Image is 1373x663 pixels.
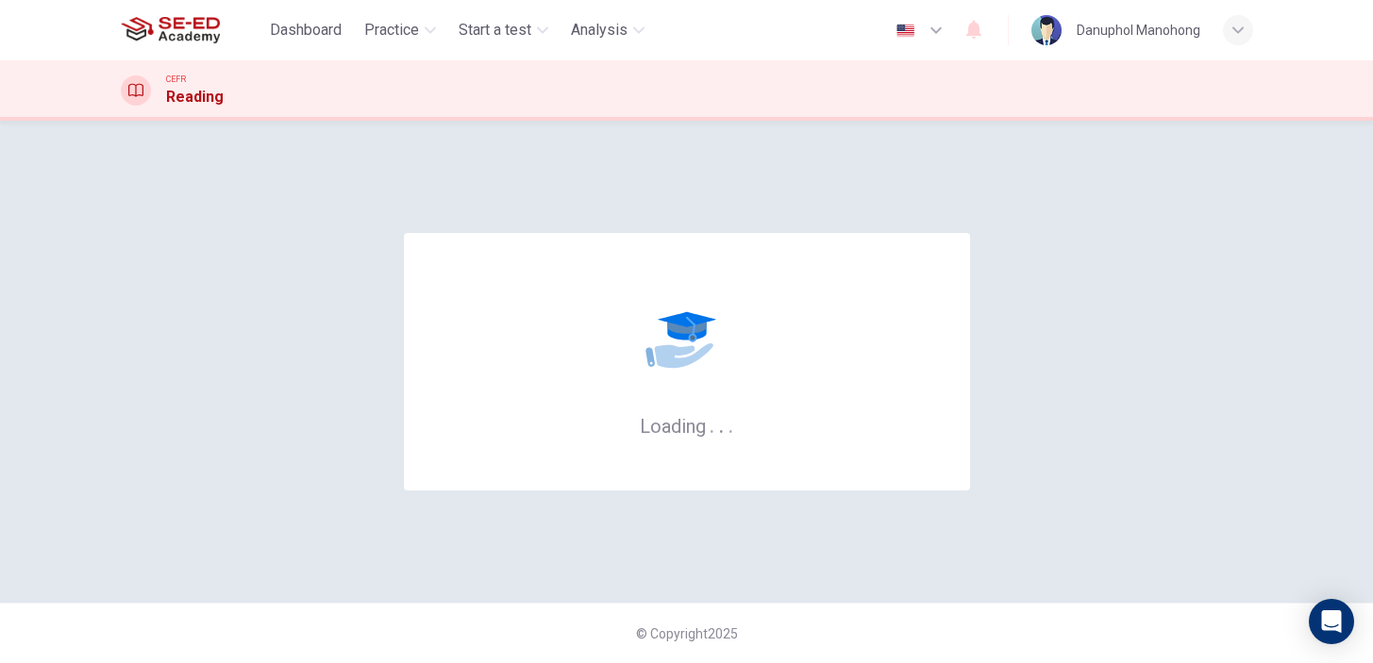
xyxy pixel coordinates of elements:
[121,11,263,49] a: SE-ED Academy logo
[262,13,349,47] button: Dashboard
[728,408,734,439] h6: .
[640,413,734,438] h6: Loading
[1309,599,1354,644] div: Open Intercom Messenger
[166,73,186,86] span: CEFR
[121,11,220,49] img: SE-ED Academy logo
[451,13,556,47] button: Start a test
[459,19,531,41] span: Start a test
[1077,19,1200,41] div: Danuphol Manohong
[709,408,715,439] h6: .
[1031,15,1062,45] img: Profile picture
[563,13,652,47] button: Analysis
[357,13,444,47] button: Practice
[894,24,917,38] img: en
[364,19,419,41] span: Practice
[636,626,738,641] span: © Copyright 2025
[270,19,342,41] span: Dashboard
[166,86,224,108] h1: Reading
[571,19,628,41] span: Analysis
[718,408,725,439] h6: .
